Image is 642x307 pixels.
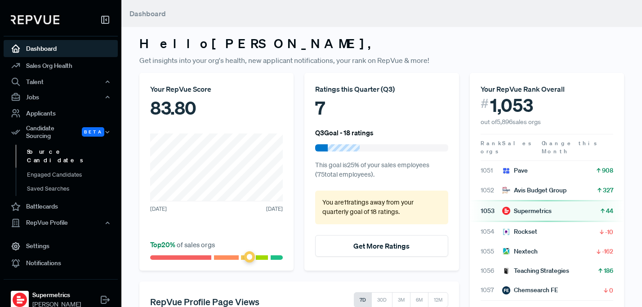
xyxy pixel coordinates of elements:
h3: Hello [PERSON_NAME] , [139,36,624,51]
span: [DATE] [266,205,283,213]
span: 1057 [481,285,502,295]
p: This goal is 25 % of your sales employees ( 75 total employees). [315,160,448,180]
span: Rank [481,139,502,147]
span: 0 [609,286,613,295]
span: -162 [602,247,613,256]
span: 908 [602,166,613,175]
div: 7 [315,94,448,121]
span: -10 [605,227,613,236]
p: You are 11 ratings away from your quarterly goal of 18 ratings . [322,198,441,217]
div: Supermetrics [502,206,552,216]
div: 83.80 [150,94,283,121]
img: Rockset [502,228,510,236]
a: Settings [4,238,118,255]
h6: Q3 Goal - 18 ratings [315,129,374,137]
div: Candidate Sourcing [4,122,118,142]
img: Supermetrics [13,293,27,307]
img: Avis Budget Group [502,186,510,194]
img: Nextech [502,247,510,255]
span: 1055 [481,247,502,256]
a: Source Candidates [16,145,130,168]
p: Get insights into your org's health, new applicant notifications, your rank on RepVue & more! [139,55,624,66]
div: Pave [502,166,528,175]
span: 1051 [481,166,502,175]
span: 1,053 [490,94,533,116]
img: RepVue [11,15,59,24]
a: Saved Searches [16,182,130,196]
button: Get More Ratings [315,235,448,257]
span: 1054 [481,227,502,236]
div: Rockset [502,227,537,236]
img: Pave [502,167,510,175]
span: Your RepVue Rank Overall [481,85,565,93]
span: Dashboard [129,9,166,18]
div: Your RepVue Score [150,84,283,94]
span: Top 20 % [150,240,177,249]
img: Teaching Strategies [502,267,510,275]
a: Battlecards [4,198,118,215]
span: 1056 [481,266,502,276]
div: Teaching Strategies [502,266,569,276]
a: Sales Org Health [4,57,118,74]
span: Beta [82,127,104,137]
span: [DATE] [150,205,167,213]
a: Notifications [4,255,118,272]
span: 1053 [481,206,502,216]
span: 186 [604,266,613,275]
div: Nextech [502,247,538,256]
a: Dashboard [4,40,118,57]
span: Sales orgs [481,139,533,155]
button: Talent [4,74,118,89]
span: Change this Month [542,139,598,155]
span: # [481,94,489,113]
div: Ratings this Quarter ( Q3 ) [315,84,448,94]
button: RepVue Profile [4,215,118,231]
button: Jobs [4,89,118,105]
h5: RepVue Profile Page Views [150,296,259,307]
span: 44 [606,206,613,215]
span: of sales orgs [150,240,215,249]
a: Applicants [4,105,118,122]
span: 1052 [481,186,502,195]
span: out of 5,896 sales orgs [481,118,541,126]
div: Avis Budget Group [502,186,566,195]
a: Engaged Candidates [16,168,130,182]
button: Candidate Sourcing Beta [4,122,118,142]
img: Chemsearch FE [502,286,510,294]
span: 327 [603,186,613,195]
strong: Supermetrics [32,290,81,300]
img: Supermetrics [502,207,510,215]
div: Chemsearch FE [502,285,558,295]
